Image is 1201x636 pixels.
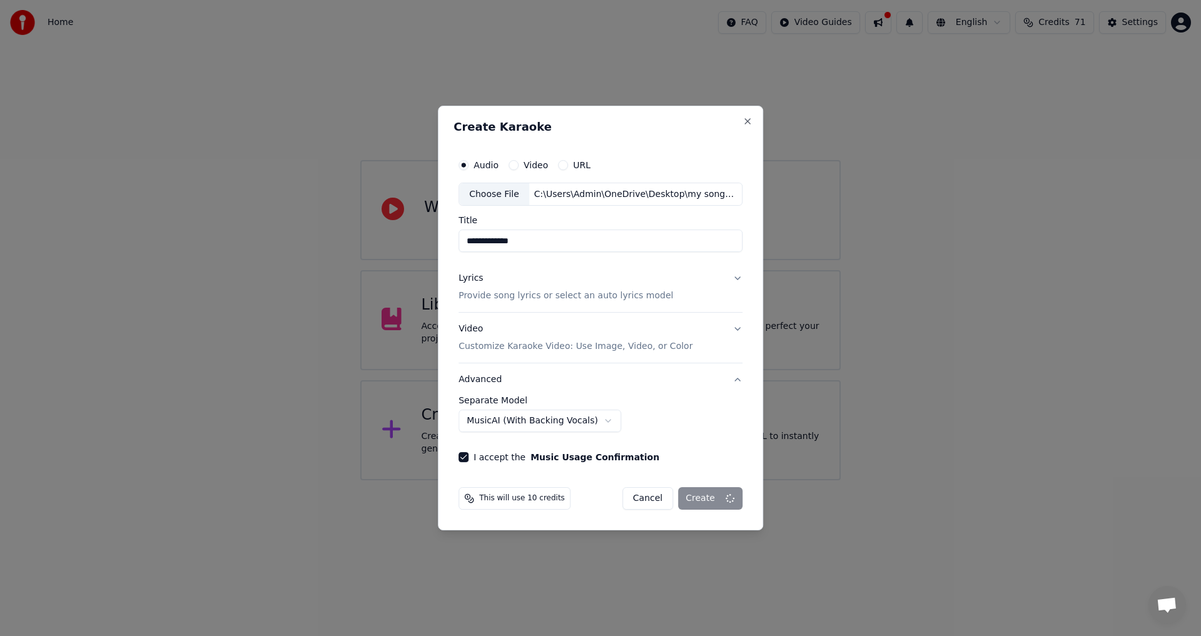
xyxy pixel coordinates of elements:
button: LyricsProvide song lyrics or select an auto lyrics model [459,263,742,313]
button: Advanced [459,363,742,396]
div: Choose File [459,183,529,206]
button: VideoCustomize Karaoke Video: Use Image, Video, or Color [459,313,742,363]
div: C:\Users\Admin\OneDrive\Desktop\my songs\zebra stripes.mp3 [529,188,742,201]
p: Customize Karaoke Video: Use Image, Video, or Color [459,340,692,353]
span: This will use 10 credits [479,493,565,503]
label: Separate Model [459,396,742,405]
label: I accept the [474,453,659,462]
div: Lyrics [459,273,483,285]
label: Title [459,216,742,225]
label: URL [573,161,590,169]
h2: Create Karaoke [454,121,747,133]
div: Advanced [459,396,742,442]
button: Cancel [622,487,673,510]
div: Video [459,323,692,353]
p: Provide song lyrics or select an auto lyrics model [459,290,673,303]
label: Audio [474,161,499,169]
button: I accept the [530,453,659,462]
label: Video [524,161,548,169]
